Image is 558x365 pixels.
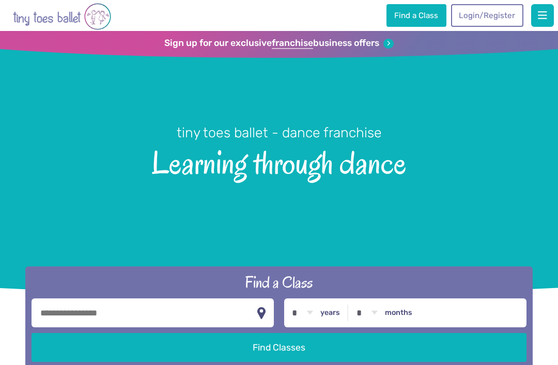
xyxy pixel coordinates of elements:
button: Find Classes [32,333,526,362]
label: years [320,308,340,318]
img: tiny toes ballet [13,2,111,31]
a: Find a Class [386,4,446,27]
strong: franchise [272,38,313,49]
h2: Find a Class [32,272,526,293]
a: Login/Register [451,4,523,27]
a: Sign up for our exclusivefranchisebusiness offers [164,38,393,49]
small: tiny toes ballet - dance franchise [177,124,382,141]
label: months [385,308,412,318]
span: Learning through dance [17,142,541,180]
